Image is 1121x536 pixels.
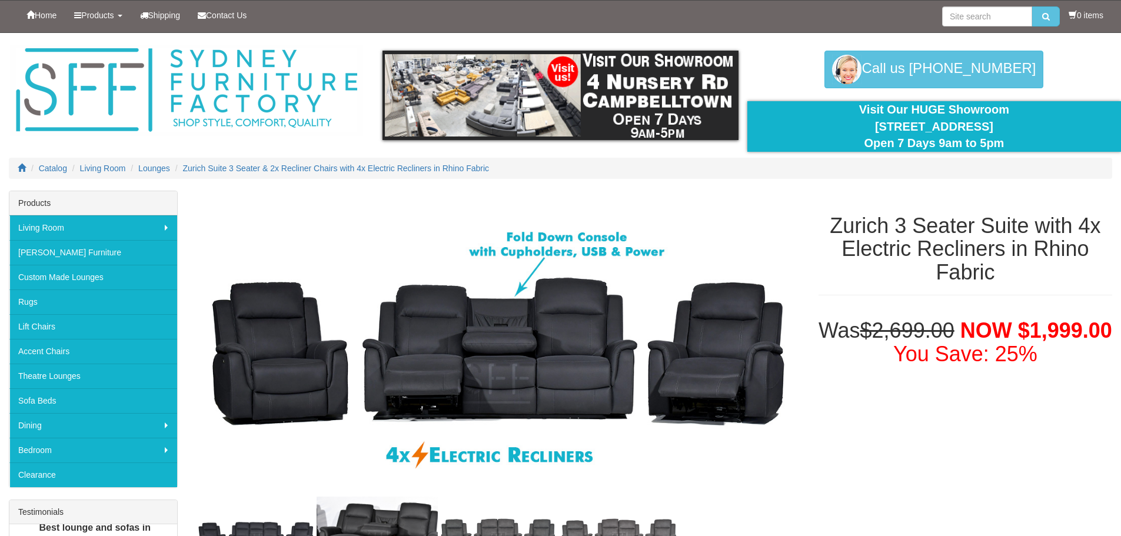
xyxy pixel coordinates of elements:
[65,1,131,30] a: Products
[9,314,177,339] a: Lift Chairs
[756,101,1112,152] div: Visit Our HUGE Showroom [STREET_ADDRESS] Open 7 Days 9am to 5pm
[138,164,170,173] a: Lounges
[39,164,67,173] a: Catalog
[10,45,363,136] img: Sydney Furniture Factory
[9,265,177,289] a: Custom Made Lounges
[206,11,247,20] span: Contact Us
[9,438,177,462] a: Bedroom
[382,51,739,140] img: showroom.gif
[189,1,255,30] a: Contact Us
[960,318,1112,342] span: NOW $1,999.00
[183,164,490,173] a: Zurich Suite 3 Seater & 2x Recliner Chairs with 4x Electric Recliners in Rhino Fabric
[9,240,177,265] a: [PERSON_NAME] Furniture
[35,11,56,20] span: Home
[9,191,177,215] div: Products
[1069,9,1103,21] li: 0 items
[942,6,1032,26] input: Site search
[148,11,181,20] span: Shipping
[131,1,189,30] a: Shipping
[9,215,177,240] a: Living Room
[9,289,177,314] a: Rugs
[18,1,65,30] a: Home
[9,500,177,524] div: Testimonials
[80,164,126,173] a: Living Room
[81,11,114,20] span: Products
[9,388,177,413] a: Sofa Beds
[9,413,177,438] a: Dining
[819,319,1112,365] h1: Was
[9,339,177,364] a: Accent Chairs
[860,318,954,342] del: $2,699.00
[9,462,177,487] a: Clearance
[893,342,1037,366] font: You Save: 25%
[9,364,177,388] a: Theatre Lounges
[819,214,1112,284] h1: Zurich 3 Seater Suite with 4x Electric Recliners in Rhino Fabric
